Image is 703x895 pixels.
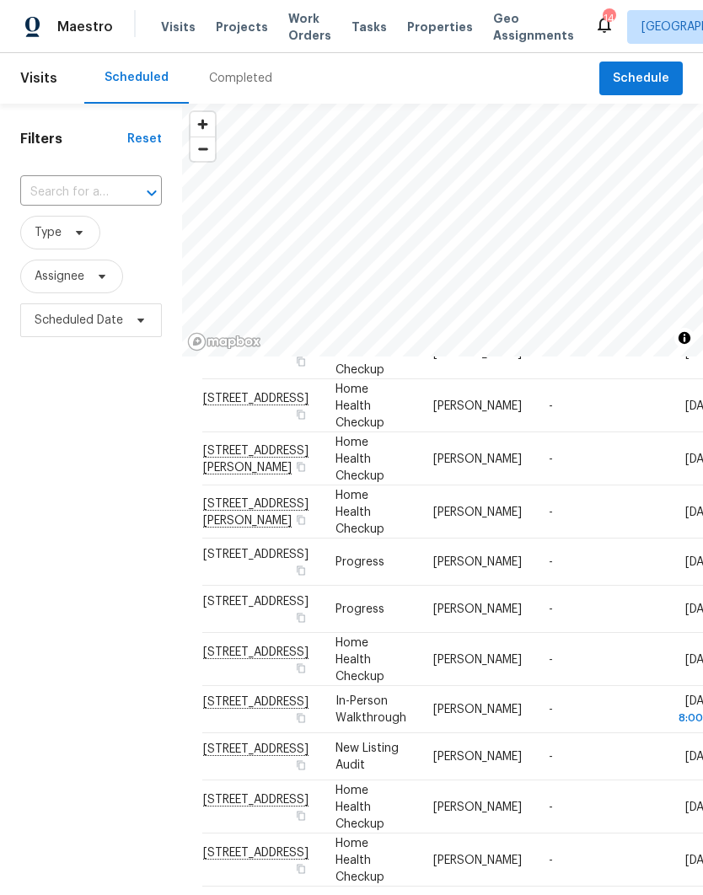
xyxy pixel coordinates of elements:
span: [PERSON_NAME] [433,556,522,568]
button: Copy Address [293,660,309,675]
span: Progress [335,556,384,568]
span: [PERSON_NAME] [433,854,522,866]
button: Copy Address [293,512,309,527]
button: Copy Address [293,610,309,625]
span: [PERSON_NAME] [433,453,522,464]
span: - [549,603,553,615]
div: Completed [209,70,272,87]
span: [PERSON_NAME] [433,751,522,763]
span: In-Person Walkthrough [335,695,406,724]
span: Work Orders [288,10,331,44]
span: [PERSON_NAME] [433,653,522,665]
span: [PERSON_NAME] [433,704,522,715]
span: Tasks [351,21,387,33]
span: - [549,453,553,464]
h1: Filters [20,131,127,147]
span: Home Health Checkup [335,330,384,375]
span: Visits [20,60,57,97]
span: - [549,854,553,866]
span: Type [35,224,62,241]
span: [STREET_ADDRESS] [203,596,309,608]
span: Home Health Checkup [335,489,384,534]
span: Home Health Checkup [335,436,384,481]
span: Progress [335,603,384,615]
span: Zoom out [191,137,215,161]
button: Copy Address [293,458,309,474]
span: [PERSON_NAME] [433,346,522,358]
span: [PERSON_NAME] [433,399,522,411]
span: [STREET_ADDRESS] [203,549,309,560]
button: Copy Address [293,406,309,421]
button: Open [140,181,164,205]
div: Scheduled [105,69,169,86]
span: Geo Assignments [493,10,574,44]
span: [PERSON_NAME] [433,801,522,812]
span: - [549,704,553,715]
button: Copy Address [293,563,309,578]
button: Zoom in [191,112,215,137]
button: Copy Address [293,710,309,726]
span: - [549,751,553,763]
span: Home Health Checkup [335,837,384,882]
a: Mapbox homepage [187,332,261,351]
span: [PERSON_NAME] [433,603,522,615]
span: Toggle attribution [679,329,690,347]
button: Copy Address [293,860,309,876]
span: - [549,506,553,517]
span: Schedule [613,68,669,89]
button: Copy Address [293,758,309,773]
span: Maestro [57,19,113,35]
button: Schedule [599,62,683,96]
input: Search for an address... [20,180,115,206]
div: Reset [127,131,162,147]
span: Home Health Checkup [335,636,384,682]
span: New Listing Audit [335,742,399,771]
button: Copy Address [293,353,309,368]
div: 14 [603,10,614,27]
span: - [549,801,553,812]
span: Home Health Checkup [335,383,384,428]
span: - [549,653,553,665]
button: Copy Address [293,807,309,823]
span: Projects [216,19,268,35]
span: Scheduled Date [35,312,123,329]
span: Properties [407,19,473,35]
span: - [549,346,553,358]
button: Zoom out [191,137,215,161]
span: Visits [161,19,196,35]
span: - [549,556,553,568]
span: Assignee [35,268,84,285]
span: [PERSON_NAME] [433,506,522,517]
span: - [549,399,553,411]
span: Home Health Checkup [335,784,384,829]
button: Toggle attribution [674,328,695,348]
